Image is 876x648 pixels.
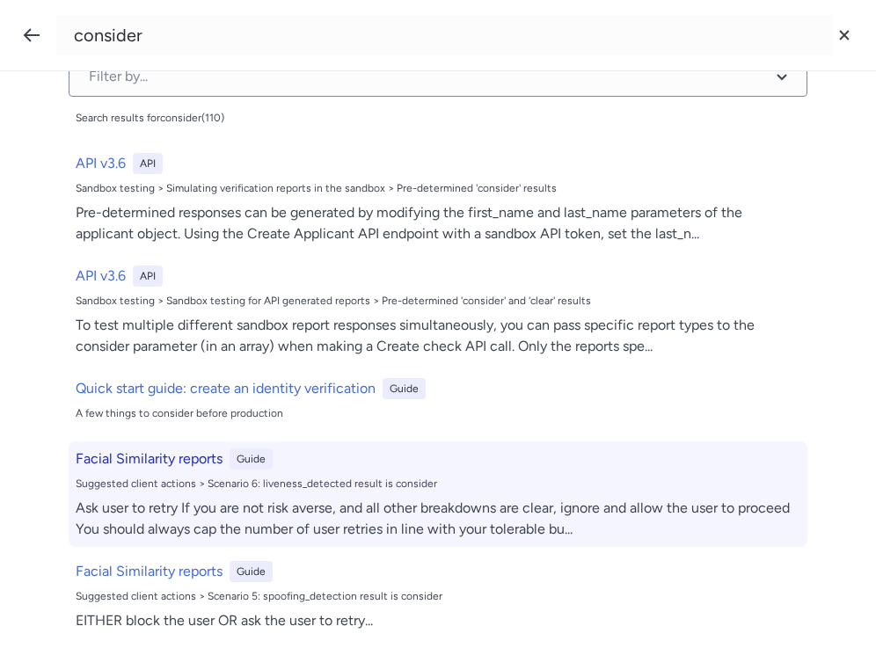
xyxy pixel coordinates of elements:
[76,315,800,357] div: To test multiple different sandbox report responses simultaneously, you can pass specific report ...
[834,25,855,46] svg: Clear search field button
[69,441,807,547] a: Facial Similarity reportsGuideSuggested client actions > Scenario 6: liveness_detected result is ...
[21,14,42,56] button: Close search field button
[76,294,800,308] div: Sandbox testing > Sandbox testing for API generated reports > Pre-determined 'consider' and 'clea...
[69,371,807,434] a: Quick start guide: create an identity verificationGuideA few things to consider before production
[76,111,224,125] div: Search results for consider ( 110 )
[76,448,223,470] h6: Facial Similarity reports
[89,66,759,87] div: Filter by...
[76,406,800,420] div: A few things to consider before production
[133,153,163,174] div: API
[76,266,126,287] h6: API v3.6
[133,266,163,287] div: API
[76,498,800,540] div: Ask user to retry If you are not risk averse, and all other breakdowns are clear, ignore and allo...
[230,561,273,582] div: Guide
[56,15,834,55] input: Onfido search input field
[76,589,800,603] div: Suggested client actions > Scenario 5: spoofing_detection result is consider
[834,14,855,56] button: Clear search field button
[76,610,800,631] div: EITHER block the user OR ask the user to retry ...
[69,146,807,251] a: API v3.6APISandbox testing > Simulating verification reports in the sandbox > Pre-determined 'con...
[76,153,126,174] h6: API v3.6
[383,378,426,399] div: Guide
[76,561,223,582] h6: Facial Similarity reports
[76,181,800,195] div: Sandbox testing > Simulating verification reports in the sandbox > Pre-determined 'consider' results
[69,554,807,638] a: Facial Similarity reportsGuideSuggested client actions > Scenario 5: spoofing_detection result is...
[69,258,807,364] a: API v3.6APISandbox testing > Sandbox testing for API generated reports > Pre-determined 'consider...
[76,378,376,399] h6: Quick start guide: create an identity verification
[76,477,800,491] div: Suggested client actions > Scenario 6: liveness_detected result is consider
[230,448,273,470] div: Guide
[21,25,42,46] svg: Close search field button
[76,202,800,244] div: Pre-determined responses can be generated by modifying the first_name and last_name parameters of...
